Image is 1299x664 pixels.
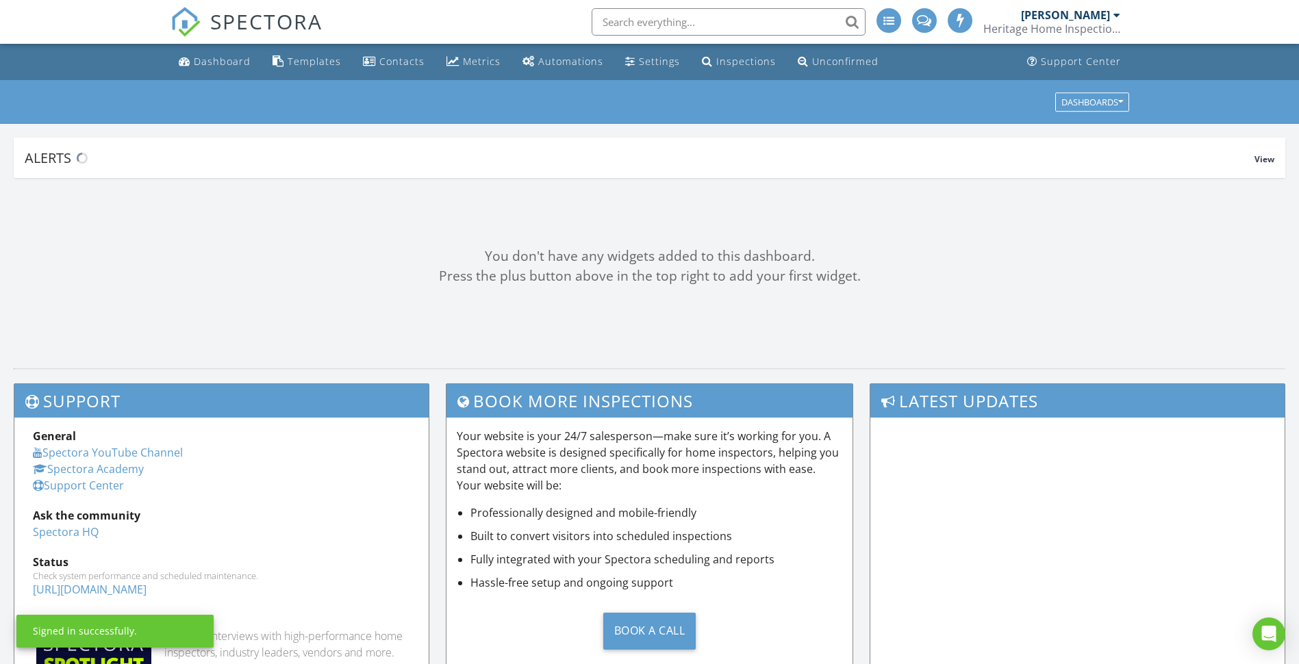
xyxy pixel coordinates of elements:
a: Metrics [441,49,506,75]
h3: Book More Inspections [446,384,853,418]
img: The Best Home Inspection Software - Spectora [171,7,201,37]
div: Heritage Home Inspections, LLC [983,22,1120,36]
div: [PERSON_NAME] [1021,8,1110,22]
a: Support Center [1022,49,1126,75]
div: Settings [639,55,680,68]
div: Metrics [463,55,501,68]
div: Signed in successfully. [33,624,137,638]
a: Inspections [696,49,781,75]
div: Industry Knowledge [33,611,410,628]
div: Status [33,554,410,570]
a: [URL][DOMAIN_NAME] [33,582,147,597]
a: Dashboard [173,49,256,75]
div: You don't have any widgets added to this dashboard. [14,246,1285,266]
div: Press the plus button above in the top right to add your first widget. [14,266,1285,286]
a: Spectora YouTube Channel [33,445,183,460]
li: Fully integrated with your Spectora scheduling and reports [470,551,842,567]
div: Book a Call [603,613,696,650]
div: Check system performance and scheduled maintenance. [33,570,410,581]
a: Templates [267,49,346,75]
li: Professionally designed and mobile-friendly [470,505,842,521]
div: Support Center [1041,55,1121,68]
a: Book a Call [457,602,842,660]
div: Alerts [25,149,1254,167]
span: View [1254,153,1274,165]
h3: Support [14,384,429,418]
p: Your website is your 24/7 salesperson—make sure it’s working for you. A Spectora website is desig... [457,428,842,494]
a: SPECTORA [171,18,323,47]
a: Unconfirmed [792,49,884,75]
li: Hassle-free setup and ongoing support [470,574,842,591]
div: Dashboard [194,55,251,68]
div: Open Intercom Messenger [1252,617,1285,650]
strong: General [33,429,76,444]
button: Dashboards [1055,92,1129,112]
a: Automations (Basic) [517,49,609,75]
h3: Latest Updates [870,384,1285,418]
a: Settings [620,49,685,75]
div: Contacts [379,55,425,68]
li: Built to convert visitors into scheduled inspections [470,528,842,544]
div: Dashboards [1061,97,1123,107]
a: Support Center [33,478,124,493]
div: Templates [288,55,341,68]
div: Automations [538,55,603,68]
div: Inspections [716,55,776,68]
div: Ask the community [33,507,410,524]
span: SPECTORA [210,7,323,36]
div: Unconfirmed [812,55,879,68]
a: Spectora HQ [33,524,99,539]
a: Spectora Academy [33,461,144,476]
a: Contacts [357,49,430,75]
input: Search everything... [592,8,866,36]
